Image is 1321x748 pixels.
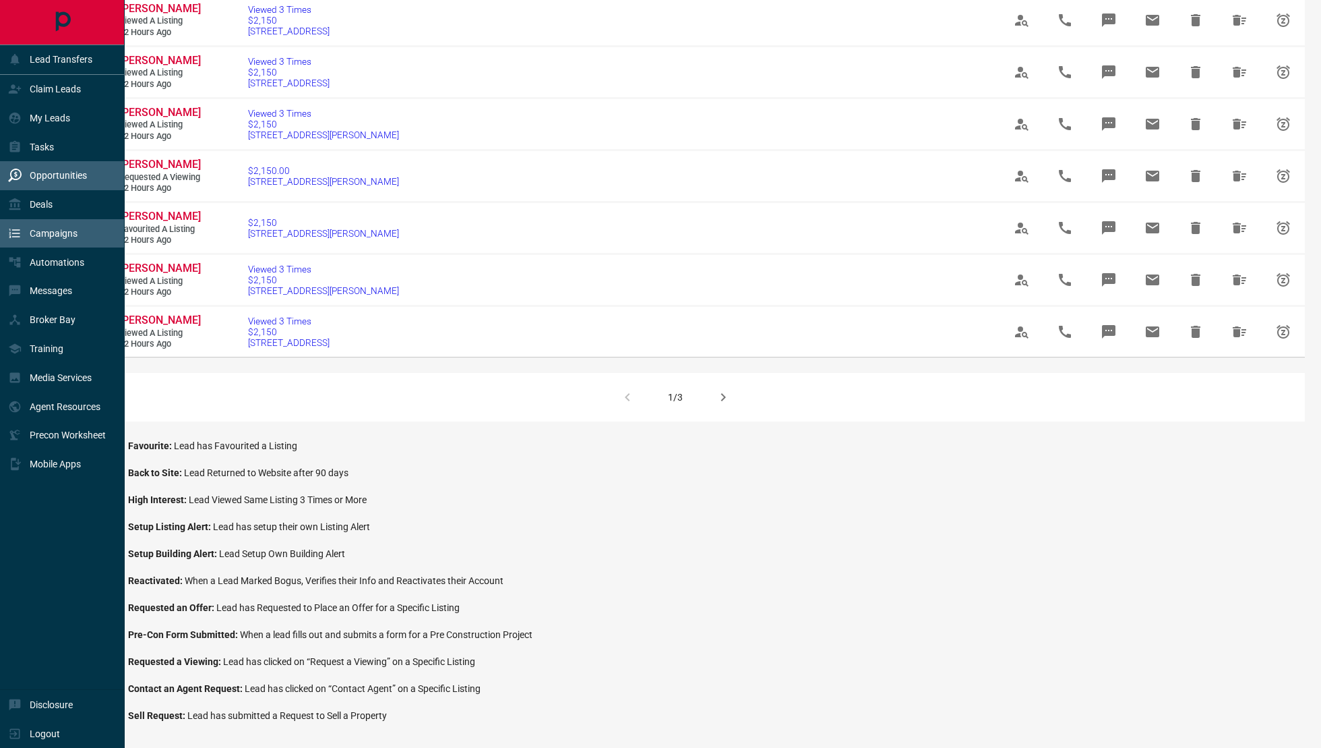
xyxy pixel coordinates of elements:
span: When a lead fills out and submits a form for a Pre Construction Project [240,629,532,640]
span: Message [1093,264,1125,296]
span: Email [1136,160,1169,192]
span: Viewed 3 Times [248,56,330,67]
span: Hide [1179,4,1212,36]
span: Email [1136,316,1169,348]
span: High Interest [128,494,189,505]
span: $2,150 [248,119,399,130]
span: [STREET_ADDRESS][PERSON_NAME] [248,176,399,187]
span: Viewed 3 Times [248,316,330,326]
span: Lead has Favourited a Listing [174,440,297,451]
span: $2,150.00 [248,165,399,176]
span: Email [1136,264,1169,296]
span: View Profile [1006,160,1038,192]
span: [PERSON_NAME] [119,158,201,171]
span: Requested an Offer [128,602,216,613]
span: Back to Site [128,467,184,478]
a: [PERSON_NAME] [119,106,200,120]
span: 12 hours ago [119,131,200,142]
span: Hide All from Sarah Pacheco [1223,212,1256,244]
span: Message [1093,316,1125,348]
span: View Profile [1006,4,1038,36]
span: View Profile [1006,264,1038,296]
a: [PERSON_NAME] [119,314,200,328]
span: Message [1093,4,1125,36]
span: Pre-Con Form Submitted [128,629,240,640]
span: 12 hours ago [119,27,200,38]
a: [PERSON_NAME] [119,262,200,276]
span: Hide [1179,56,1212,88]
span: Hide [1179,160,1212,192]
span: Email [1136,4,1169,36]
a: [PERSON_NAME] [119,54,200,68]
span: Snooze [1267,56,1299,88]
span: Email [1136,108,1169,140]
span: [PERSON_NAME] [119,210,201,223]
span: [STREET_ADDRESS] [248,78,330,88]
span: Message [1093,160,1125,192]
span: Lead Setup Own Building Alert [219,548,345,559]
span: $2,150 [248,217,399,228]
span: [PERSON_NAME] [119,262,201,275]
a: Viewed 3 Times$2,150[STREET_ADDRESS] [248,4,330,36]
a: Viewed 3 Times$2,150[STREET_ADDRESS][PERSON_NAME] [248,108,399,140]
span: Viewed a Listing [119,119,200,131]
a: [PERSON_NAME] [119,158,200,172]
span: Snooze [1267,160,1299,192]
span: Snooze [1267,108,1299,140]
span: Viewed 3 Times [248,264,399,275]
span: Requested a Viewing [119,172,200,183]
span: Favourite [128,440,174,451]
span: Snooze [1267,316,1299,348]
span: Viewed 3 Times [248,4,330,15]
span: Viewed a Listing [119,328,200,339]
span: Snooze [1267,264,1299,296]
span: Message [1093,56,1125,88]
span: View Profile [1006,316,1038,348]
span: Message [1093,108,1125,140]
span: Contact an Agent Request [128,683,245,694]
div: 1/3 [668,392,683,403]
a: Viewed 3 Times$2,150[STREET_ADDRESS] [248,316,330,348]
span: $2,150 [248,67,330,78]
span: $2,150 [248,326,330,337]
span: Call [1049,56,1081,88]
span: Hide [1179,316,1212,348]
span: Setup Building Alert [128,548,219,559]
span: [PERSON_NAME] [119,314,201,326]
span: Email [1136,56,1169,88]
a: [PERSON_NAME] [119,210,200,224]
span: Viewed 3 Times [248,108,399,119]
span: Setup Listing Alert [128,521,213,532]
span: 12 hours ago [119,287,200,298]
span: Call [1049,108,1081,140]
span: Lead has setup their own Listing Alert [213,521,370,532]
span: Snooze [1267,4,1299,36]
span: Reactivated [128,575,185,586]
span: $2,150 [248,15,330,26]
a: Viewed 3 Times$2,150[STREET_ADDRESS][PERSON_NAME] [248,264,399,296]
span: Hide [1179,108,1212,140]
span: [PERSON_NAME] [119,2,201,15]
a: [PERSON_NAME] [119,2,200,16]
span: View Profile [1006,212,1038,244]
span: View Profile [1006,108,1038,140]
span: Sell Request [128,710,187,721]
span: View Profile [1006,56,1038,88]
span: Lead Returned to Website after 90 days [184,467,348,478]
span: 12 hours ago [119,183,200,194]
span: Hide All from Sarah Pacheco [1223,264,1256,296]
span: Hide All from Sarah Pacheco [1223,4,1256,36]
span: Call [1049,160,1081,192]
span: [PERSON_NAME] [119,54,201,67]
span: Hide [1179,212,1212,244]
span: 12 hours ago [119,339,200,350]
span: Call [1049,316,1081,348]
span: Hide All from Sarah Pacheco [1223,316,1256,348]
span: Snooze [1267,212,1299,244]
span: Hide All from Sarah Pacheco [1223,56,1256,88]
span: $2,150 [248,275,399,285]
span: 12 hours ago [119,235,200,246]
span: When a Lead Marked Bogus, Verifies their Info and Reactivates their Account [185,575,503,586]
span: Requested a Viewing [128,656,223,667]
span: Email [1136,212,1169,244]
